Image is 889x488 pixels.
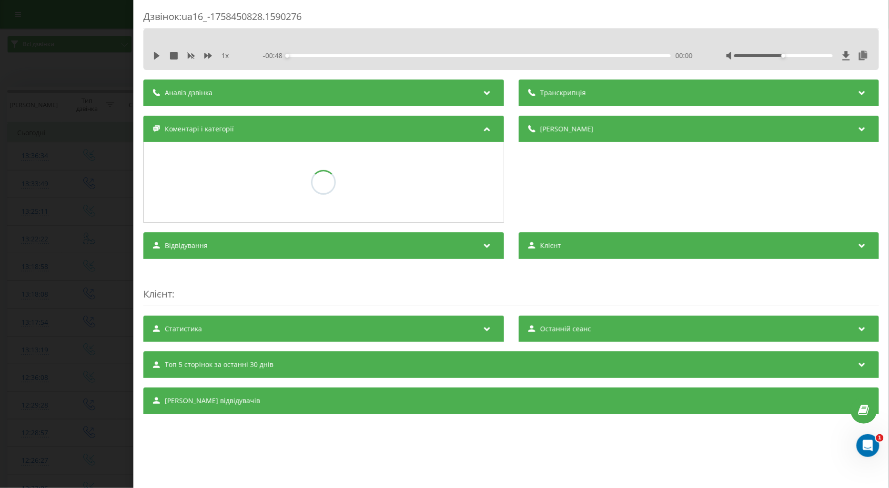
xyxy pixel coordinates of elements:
span: [PERSON_NAME] [540,124,593,134]
span: Аналіз дзвінка [165,88,212,98]
span: Коментарі і категорії [165,124,234,134]
div: : [143,269,879,306]
span: [PERSON_NAME] відвідувачів [165,396,260,406]
div: Accessibility label [285,54,289,58]
div: Accessibility label [782,54,786,58]
span: 1 [876,434,884,442]
span: 00:00 [676,51,693,60]
span: Останній сеанс [540,324,591,334]
span: Клієнт [540,241,561,250]
span: Топ 5 сторінок за останні 30 днів [165,360,273,369]
span: Статистика [165,324,202,334]
span: 1 x [222,51,229,60]
iframe: Intercom live chat [857,434,879,457]
span: - 00:48 [263,51,287,60]
span: Транскрипція [540,88,586,98]
span: Відвідування [165,241,208,250]
div: Дзвінок : ua16_-1758450828.1590276 [143,10,879,29]
span: Клієнт [143,288,172,300]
